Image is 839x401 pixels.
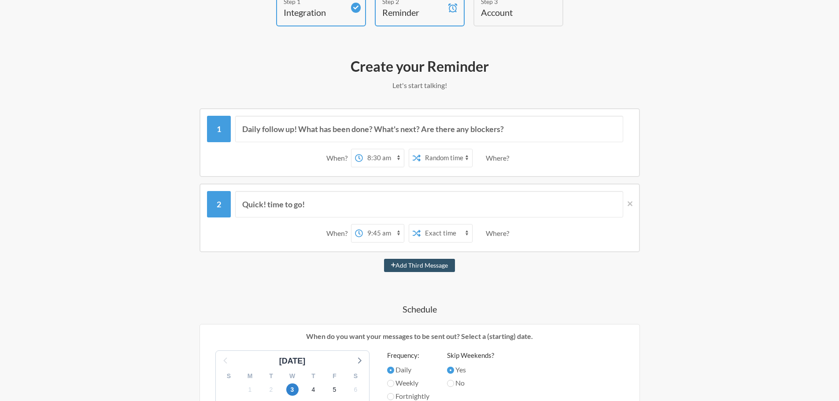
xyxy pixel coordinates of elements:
[447,364,494,375] label: Yes
[387,380,394,387] input: Weekly
[218,369,240,383] div: S
[326,224,351,243] div: When?
[387,350,429,361] label: Frequency:
[350,383,362,396] span: Monday, October 6, 2025
[486,224,513,243] div: Where?
[382,6,444,18] h4: Reminder
[265,383,277,396] span: Thursday, October 2, 2025
[447,380,454,387] input: No
[284,6,345,18] h4: Integration
[286,383,299,396] span: Friday, October 3, 2025
[240,369,261,383] div: M
[387,378,429,388] label: Weekly
[164,303,675,315] h4: Schedule
[447,367,454,374] input: Yes
[481,6,543,18] h4: Account
[387,393,394,400] input: Fortnightly
[307,383,320,396] span: Saturday, October 4, 2025
[164,57,675,76] h2: Create your Reminder
[326,149,351,167] div: When?
[447,350,494,361] label: Skip Weekends?
[486,149,513,167] div: Where?
[303,369,324,383] div: T
[324,369,345,383] div: F
[261,369,282,383] div: T
[345,369,366,383] div: S
[282,369,303,383] div: W
[235,191,623,217] input: Message
[207,331,633,342] p: When do you want your messages to be sent out? Select a (starting) date.
[387,367,394,374] input: Daily
[164,80,675,91] p: Let's start talking!
[447,378,494,388] label: No
[329,383,341,396] span: Sunday, October 5, 2025
[387,364,429,375] label: Daily
[384,259,455,272] button: Add Third Message
[276,355,309,367] div: [DATE]
[244,383,256,396] span: Wednesday, October 1, 2025
[235,116,623,142] input: Message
